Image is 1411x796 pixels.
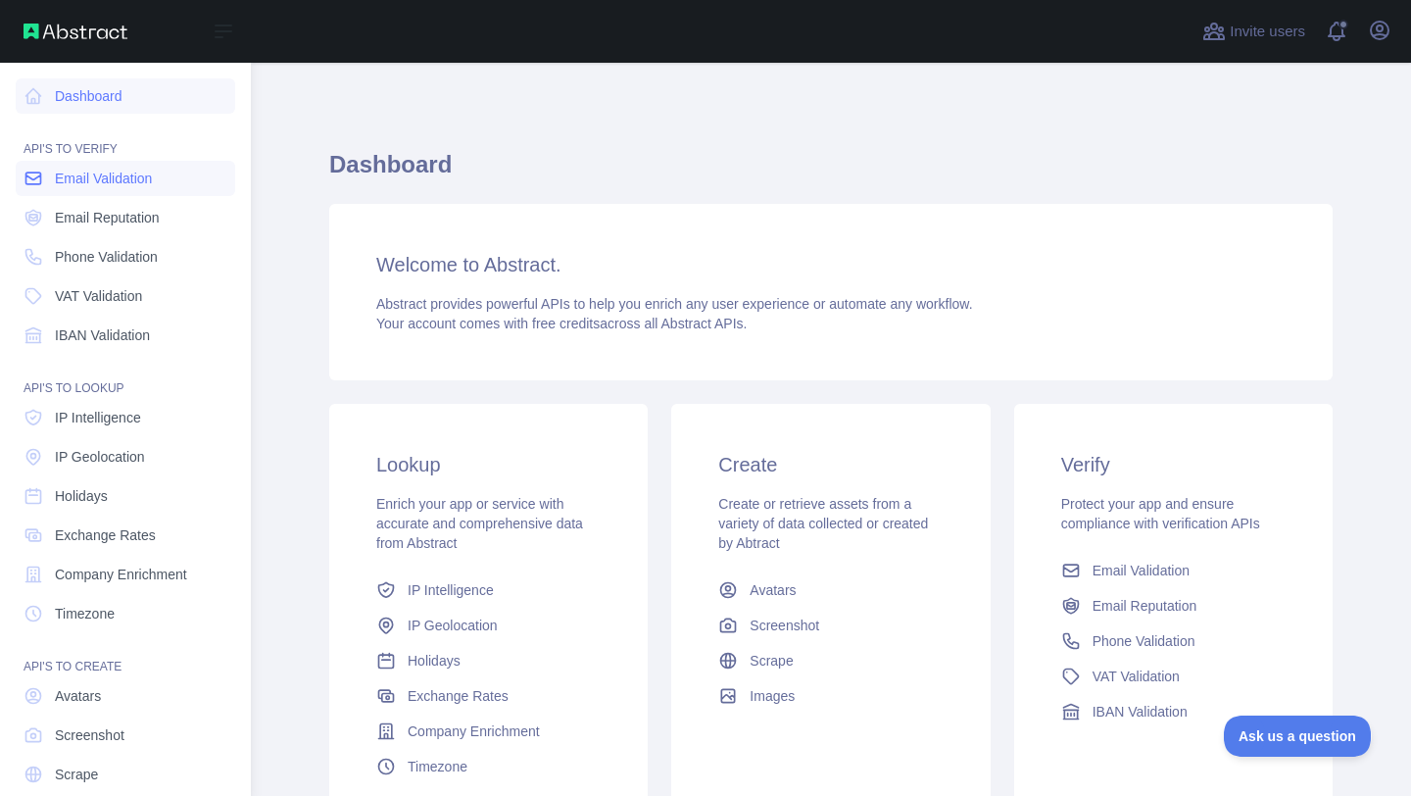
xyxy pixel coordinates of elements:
span: IBAN Validation [55,325,150,345]
h1: Dashboard [329,149,1333,196]
span: Email Reputation [55,208,160,227]
span: Phone Validation [1093,631,1195,651]
div: API'S TO CREATE [16,635,235,674]
span: Enrich your app or service with accurate and comprehensive data from Abstract [376,496,583,551]
h3: Verify [1061,451,1286,478]
span: Holidays [408,651,461,671]
a: Phone Validation [16,239,235,274]
a: Holidays [16,478,235,514]
a: Avatars [16,678,235,714]
a: IBAN Validation [1053,694,1293,729]
a: Email Reputation [1053,588,1293,623]
a: Email Validation [1053,553,1293,588]
h3: Lookup [376,451,601,478]
a: IP Geolocation [16,439,235,474]
span: VAT Validation [1093,667,1180,686]
span: Your account comes with across all Abstract APIs. [376,316,747,331]
a: Screenshot [16,718,235,753]
span: free credits [532,316,600,331]
span: Create or retrieve assets from a variety of data collected or created by Abtract [718,496,928,551]
span: Exchange Rates [408,686,509,706]
a: Holidays [368,643,608,678]
span: Email Validation [1093,561,1190,580]
span: Timezone [408,757,467,776]
a: VAT Validation [16,278,235,314]
a: Timezone [16,596,235,631]
span: Timezone [55,604,115,623]
span: Screenshot [750,616,819,635]
a: Scrape [16,757,235,792]
span: Protect your app and ensure compliance with verification APIs [1061,496,1260,531]
div: API'S TO LOOKUP [16,357,235,396]
button: Invite users [1198,16,1309,47]
a: Timezone [368,749,608,784]
span: IBAN Validation [1093,702,1188,721]
span: Avatars [750,580,796,600]
a: IP Intelligence [368,572,608,608]
span: Images [750,686,795,706]
span: Company Enrichment [408,721,540,741]
iframe: Toggle Customer Support [1224,716,1372,757]
h3: Welcome to Abstract. [376,251,1286,278]
a: Company Enrichment [368,714,608,749]
div: API'S TO VERIFY [16,118,235,157]
a: Exchange Rates [16,518,235,553]
span: IP Intelligence [55,408,141,427]
a: Phone Validation [1053,623,1293,659]
a: Dashboard [16,78,235,114]
img: Abstract API [24,24,127,39]
a: Email Validation [16,161,235,196]
span: IP Geolocation [408,616,498,635]
a: Company Enrichment [16,557,235,592]
h3: Create [718,451,943,478]
span: Avatars [55,686,101,706]
a: Scrape [710,643,950,678]
a: IBAN Validation [16,318,235,353]
span: Phone Validation [55,247,158,267]
a: Exchange Rates [368,678,608,714]
a: IP Geolocation [368,608,608,643]
span: Company Enrichment [55,565,187,584]
span: IP Intelligence [408,580,494,600]
span: Holidays [55,486,108,506]
a: Email Reputation [16,200,235,235]
a: Screenshot [710,608,950,643]
span: Exchange Rates [55,525,156,545]
span: Invite users [1230,21,1305,43]
a: Images [710,678,950,714]
a: IP Intelligence [16,400,235,435]
span: VAT Validation [55,286,142,306]
span: Email Validation [55,169,152,188]
span: Scrape [750,651,793,671]
a: Avatars [710,572,950,608]
span: Scrape [55,765,98,784]
span: Screenshot [55,725,124,745]
span: Email Reputation [1093,596,1197,616]
a: VAT Validation [1053,659,1293,694]
span: IP Geolocation [55,447,145,467]
span: Abstract provides powerful APIs to help you enrich any user experience or automate any workflow. [376,296,973,312]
